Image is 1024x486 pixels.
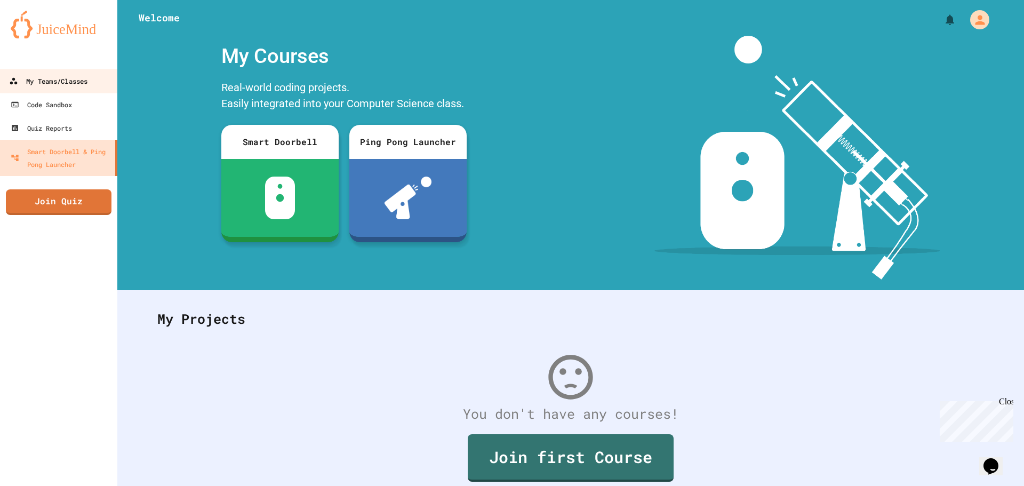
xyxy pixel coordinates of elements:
[216,36,472,77] div: My Courses
[11,145,111,171] div: Smart Doorbell & Ping Pong Launcher
[11,11,107,38] img: logo-orange.svg
[265,177,295,219] img: sdb-white.svg
[4,4,74,68] div: Chat with us now!Close
[935,397,1013,442] iframe: chat widget
[9,75,87,88] div: My Teams/Classes
[979,443,1013,475] iframe: chat widget
[11,122,72,134] div: Quiz Reports
[11,98,72,111] div: Code Sandbox
[221,125,339,159] div: Smart Doorbell
[654,36,940,280] img: banner-image-my-projects.png
[959,7,992,32] div: My Account
[385,177,432,219] img: ppl-with-ball.png
[147,298,995,340] div: My Projects
[6,189,111,215] a: Join Quiz
[349,125,467,159] div: Ping Pong Launcher
[468,434,674,482] a: Join first Course
[216,77,472,117] div: Real-world coding projects. Easily integrated into your Computer Science class.
[924,11,959,29] div: My Notifications
[147,404,995,424] div: You don't have any courses!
